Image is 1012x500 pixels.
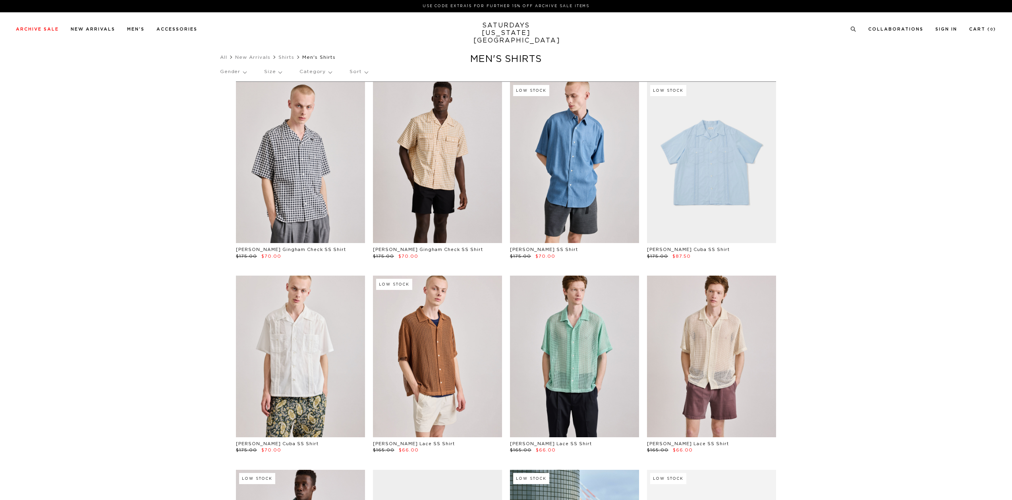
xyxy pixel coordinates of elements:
a: Archive Sale [16,27,59,31]
div: Low Stock [650,85,686,96]
span: $66.00 [536,448,556,452]
div: Low Stock [239,473,275,484]
span: $70.00 [261,448,281,452]
span: $70.00 [535,254,555,259]
a: [PERSON_NAME] Lace SS Shirt [647,442,729,446]
a: [PERSON_NAME] Gingham Check SS Shirt [236,247,346,252]
span: $175.00 [236,254,257,259]
a: [PERSON_NAME] Cuba SS Shirt [647,247,730,252]
span: $175.00 [373,254,394,259]
a: [PERSON_NAME] Gingham Check SS Shirt [373,247,483,252]
span: $175.00 [510,254,531,259]
a: SATURDAYS[US_STATE][GEOGRAPHIC_DATA] [473,22,539,44]
div: Low Stock [513,85,549,96]
span: $175.00 [647,254,668,259]
div: Low Stock [650,473,686,484]
p: Gender [220,63,246,81]
p: Category [299,63,332,81]
p: Sort [350,63,367,81]
a: All [220,55,227,60]
span: $66.00 [673,448,693,452]
a: [PERSON_NAME] Lace SS Shirt [373,442,455,446]
span: Men's Shirts [302,55,336,60]
a: [PERSON_NAME] SS Shirt [510,247,578,252]
div: Low Stock [513,473,549,484]
span: $87.50 [672,254,691,259]
span: $70.00 [261,254,281,259]
a: Accessories [156,27,197,31]
p: Use Code EXTRA15 for Further 15% Off Archive Sale Items [19,3,993,9]
a: Cart (0) [969,27,996,31]
a: New Arrivals [71,27,115,31]
span: $175.00 [236,448,257,452]
a: Sign In [935,27,957,31]
a: Shirts [278,55,294,60]
span: $165.00 [510,448,531,452]
div: Low Stock [376,279,412,290]
span: $165.00 [647,448,668,452]
span: $70.00 [398,254,418,259]
p: Size [264,63,282,81]
span: $165.00 [373,448,394,452]
a: [PERSON_NAME] Lace SS Shirt [510,442,592,446]
small: 0 [990,28,993,31]
span: $66.00 [399,448,419,452]
a: Men's [127,27,145,31]
a: Collaborations [868,27,923,31]
a: New Arrivals [235,55,270,60]
a: [PERSON_NAME] Cuba SS Shirt [236,442,319,446]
